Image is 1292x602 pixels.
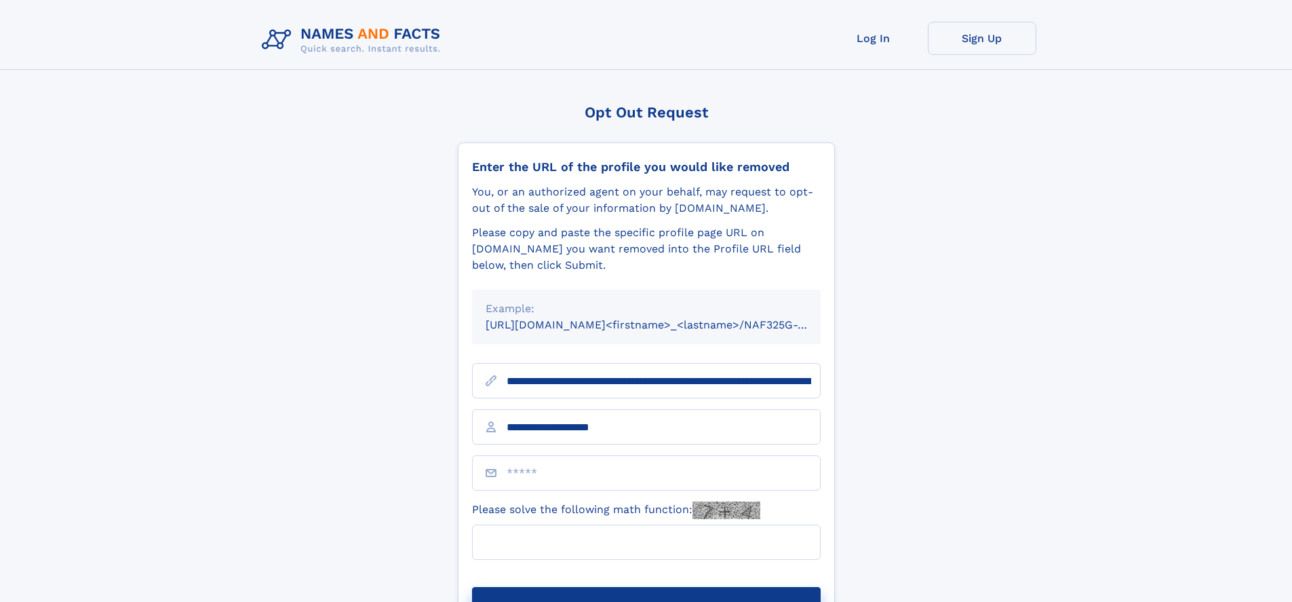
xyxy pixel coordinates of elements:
[472,184,821,217] div: You, or an authorized agent on your behalf, may request to opt-out of the sale of your informatio...
[458,104,835,121] div: Opt Out Request
[472,225,821,274] div: Please copy and paste the specific profile page URL on [DOMAIN_NAME] you want removed into the Pr...
[472,502,760,519] label: Please solve the following math function:
[928,22,1036,55] a: Sign Up
[486,301,807,317] div: Example:
[486,318,846,331] small: [URL][DOMAIN_NAME]<firstname>_<lastname>/NAF325G-xxxxxxxx
[472,159,821,174] div: Enter the URL of the profile you would like removed
[256,22,452,58] img: Logo Names and Facts
[819,22,928,55] a: Log In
